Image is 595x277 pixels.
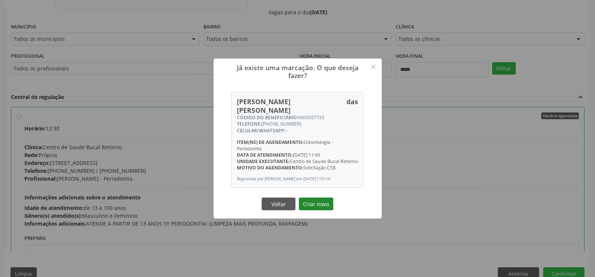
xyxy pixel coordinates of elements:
div: Centro de Saude Bucal Retorno [237,158,358,165]
div: 9000057733 [237,114,358,121]
div: -- [237,127,358,134]
div: [PERSON_NAME] das [PERSON_NAME] [237,97,358,114]
span: Motivo do agendamento: [237,165,303,171]
button: Voltar [262,198,295,210]
span: CELULAR/WHATSAPP: [237,127,285,134]
h2: Já existe uma marcação. O que deseja fazer? [223,58,372,79]
span: TELEFONE: [237,121,261,127]
div: [PHONE_NUMBER] [237,121,358,127]
button: Close this dialog [367,60,380,73]
span: Item(ns) de agendamento: [237,139,304,145]
span: CÓDIGO DO BENEFICIÁRIO: [237,114,298,121]
div: Odontologia - Periodontia [237,139,358,152]
div: Solicitação CSB. [237,165,358,171]
span: Data de atendimento: [237,152,293,158]
button: Criar novo [299,198,333,210]
div: [DATE] 11:00 [237,152,358,158]
div: Registrado por [PERSON_NAME] em [DATE] 1:53:10 [237,176,358,182]
span: Unidade executante: [237,158,290,165]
